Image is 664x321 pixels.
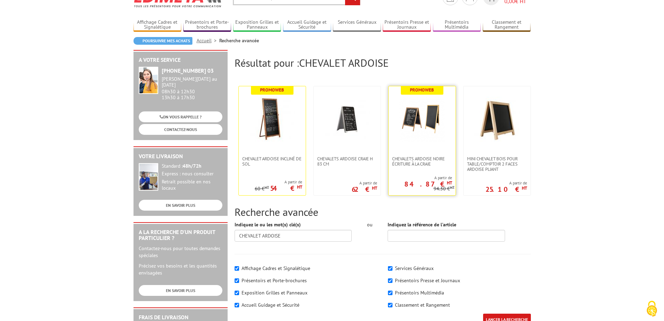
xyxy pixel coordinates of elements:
[643,300,661,318] img: Cookies (fenêtre modale)
[242,290,307,296] label: Exposition Grilles et Panneaux
[352,187,377,191] p: 62 €
[162,76,222,100] div: 08h30 à 12h30 13h30 à 17h30
[255,179,302,185] span: A partir de
[388,266,392,271] input: Services Généraux
[242,156,302,167] span: Chevalet Ardoise incliné de sol
[235,278,239,283] input: Présentoirs et Porte-brochures
[467,156,527,172] span: Mini Chevalet bois pour Table/comptoir 2 faces Ardoise Pliant
[362,221,377,228] div: ou
[265,185,269,190] sup: HT
[139,57,222,63] h2: A votre service
[404,182,452,186] p: 84.87 €
[433,19,481,31] a: Présentoirs Multimédia
[162,76,222,88] div: [PERSON_NAME][DATE] au [DATE]
[395,302,450,308] label: Classement et Rangement
[640,297,664,321] button: Cookies (fenêtre modale)
[299,56,389,70] span: CHEVALET ARDOISE
[233,19,281,31] a: Exposition Grilles et Panneaux
[392,156,452,167] span: Chevalets Ardoise Noire écriture à la craie
[410,87,434,93] b: Promoweb
[235,291,239,295] input: Exposition Grilles et Panneaux
[250,97,295,142] img: Chevalet Ardoise incliné de sol
[139,245,222,259] p: Contactez-nous pour toutes demandes spéciales
[270,186,302,190] p: 54 €
[372,185,377,191] sup: HT
[139,163,158,191] img: widget-livraison.jpg
[139,67,158,94] img: widget-service.jpg
[183,163,201,169] strong: 48h/72h
[235,266,239,271] input: Affichage Cadres et Signalétique
[139,124,222,135] a: CONTACTEZ-NOUS
[522,185,527,191] sup: HT
[235,303,239,307] input: Accueil Guidage et Sécurité
[235,221,301,228] label: Indiquez le ou les mot(s) clé(s)
[239,156,306,167] a: Chevalet Ardoise incliné de sol
[388,303,392,307] input: Classement et Rangement
[235,57,531,68] h2: Résultat pour :
[389,156,456,167] a: Chevalets Ardoise Noire écriture à la craie
[162,179,222,191] div: Retrait possible en nos locaux
[197,37,219,44] a: Accueil
[139,153,222,160] h2: Votre livraison
[139,200,222,211] a: EN SAVOIR PLUS
[395,265,434,271] label: Services Généraux
[399,97,445,142] img: Chevalets Ardoise Noire écriture à la craie
[219,37,259,44] li: Recherche avancée
[297,184,302,190] sup: HT
[242,265,310,271] label: Affichage Cadres et Signalétique
[242,302,299,308] label: Accueil Guidage et Sécurité
[133,19,182,31] a: Affichage Cadres et Signalétique
[447,180,452,186] sup: HT
[486,187,527,191] p: 25.10 €
[139,262,222,276] p: Précisez vos besoins et les quantités envisagées
[255,186,269,191] p: 60 €
[474,97,520,142] img: Mini Chevalet bois pour Table/comptoir 2 faces Ardoise Pliant
[434,186,455,191] p: 94.30 €
[325,97,370,142] img: Chevalets ardoise craie H 83 cm
[383,19,431,31] a: Présentoirs Presse et Journaux
[314,156,381,167] a: Chevalets ardoise craie H 83 cm
[352,180,377,186] span: A partir de
[133,37,192,45] a: Poursuivre mes achats
[388,221,456,228] label: Indiquez la référence de l'article
[139,111,222,122] a: ON VOUS RAPPELLE ?
[389,175,452,181] span: A partir de
[162,67,214,74] strong: [PHONE_NUMBER] 03
[139,229,222,241] h2: A la recherche d'un produit particulier ?
[388,291,392,295] input: Présentoirs Multimédia
[388,278,392,283] input: Présentoirs Presse et Journaux
[317,156,377,167] span: Chevalets ardoise craie H 83 cm
[395,290,444,296] label: Présentoirs Multimédia
[242,277,307,284] label: Présentoirs et Porte-brochures
[450,185,455,190] sup: HT
[486,180,527,186] span: A partir de
[260,87,284,93] b: Promoweb
[483,19,531,31] a: Classement et Rangement
[333,19,381,31] a: Services Généraux
[162,171,222,177] div: Express : nous consulter
[139,285,222,296] a: EN SAVOIR PLUS
[283,19,331,31] a: Accueil Guidage et Sécurité
[183,19,231,31] a: Présentoirs et Porte-brochures
[395,277,460,284] label: Présentoirs Presse et Journaux
[139,314,222,321] h2: Frais de Livraison
[162,163,222,169] div: Standard :
[464,156,531,172] a: Mini Chevalet bois pour Table/comptoir 2 faces Ardoise Pliant
[235,206,531,218] h2: Recherche avancée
